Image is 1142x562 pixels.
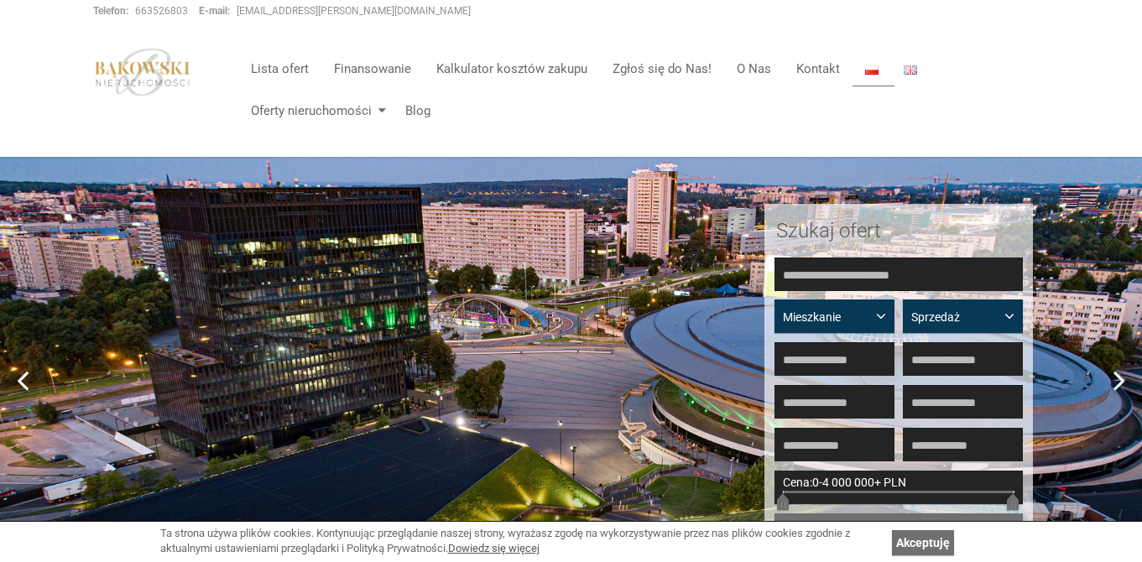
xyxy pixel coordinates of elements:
[774,471,1023,504] div: -
[892,530,954,555] a: Akceptuję
[903,299,1023,333] button: Sprzedaż
[911,309,1002,325] span: Sprzedaż
[783,309,873,325] span: Mieszkanie
[237,5,471,17] a: [EMAIL_ADDRESS][PERSON_NAME][DOMAIN_NAME]
[600,52,724,86] a: Zgłoś się do Nas!
[135,5,188,17] a: 663526803
[784,52,853,86] a: Kontakt
[865,65,879,75] img: Polski
[393,94,430,127] a: Blog
[238,94,393,127] a: Oferty nieruchomości
[321,52,424,86] a: Finansowanie
[812,476,819,489] span: 0
[904,65,917,75] img: English
[199,5,230,17] strong: E-mail:
[783,476,812,489] span: Cena:
[724,52,784,86] a: O Nas
[160,526,884,557] div: Ta strona używa plików cookies. Kontynuując przeglądanie naszej strony, wyrażasz zgodę na wykorzy...
[822,476,906,489] span: 4 000 000+ PLN
[238,52,321,86] a: Lista ofert
[448,542,540,554] a: Dowiedz się więcej
[93,5,128,17] strong: Telefon:
[774,299,894,333] button: Mieszkanie
[776,220,1021,242] h2: Szukaj ofert
[93,48,192,96] img: logo
[424,52,600,86] a: Kalkulator kosztów zakupu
